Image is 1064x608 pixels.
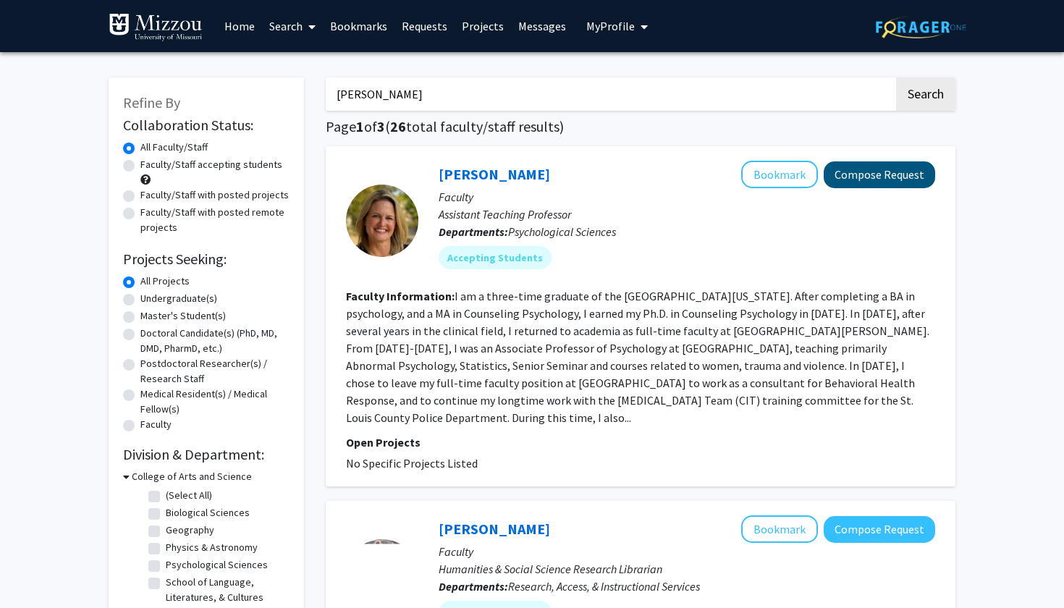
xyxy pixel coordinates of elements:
[377,117,385,135] span: 3
[140,187,289,203] label: Faculty/Staff with posted projects
[140,308,226,324] label: Master's Student(s)
[109,13,203,42] img: University of Missouri Logo
[346,289,455,303] b: Faculty Information:
[166,505,250,520] label: Biological Sciences
[166,557,268,573] label: Psychological Sciences
[439,224,508,239] b: Departments:
[140,387,290,417] label: Medical Resident(s) / Medical Fellow(s)
[876,16,966,38] img: ForagerOne Logo
[140,140,208,155] label: All Faculty/Staff
[132,469,252,484] h3: College of Arts and Science
[123,446,290,463] h2: Division & Department:
[586,19,635,33] span: My Profile
[140,291,217,306] label: Undergraduate(s)
[439,543,935,560] p: Faculty
[346,434,935,451] p: Open Projects
[356,117,364,135] span: 1
[439,165,550,183] a: [PERSON_NAME]
[140,356,290,387] label: Postdoctoral Researcher(s) / Research Staff
[346,456,478,470] span: No Specific Projects Listed
[824,516,935,543] button: Compose Request to Rachel Brekhus
[123,93,180,111] span: Refine By
[511,1,573,51] a: Messages
[166,540,258,555] label: Physics & Astronomy
[508,579,700,594] span: Research, Access, & Instructional Services
[439,206,935,223] p: Assistant Teaching Professor
[123,117,290,134] h2: Collaboration Status:
[439,520,550,538] a: [PERSON_NAME]
[123,250,290,268] h2: Projects Seeking:
[439,560,935,578] p: Humanities & Social Science Research Librarian
[326,118,955,135] h1: Page of ( total faculty/staff results)
[140,326,290,356] label: Doctoral Candidate(s) (PhD, MD, DMD, PharmD, etc.)
[439,246,552,269] mat-chip: Accepting Students
[166,488,212,503] label: (Select All)
[824,161,935,188] button: Compose Request to Carrie Ellis-Kalton
[11,543,62,597] iframe: Chat
[741,161,818,188] button: Add Carrie Ellis-Kalton to Bookmarks
[140,205,290,235] label: Faculty/Staff with posted remote projects
[326,77,894,111] input: Search Keywords
[439,579,508,594] b: Departments:
[166,523,214,538] label: Geography
[390,117,406,135] span: 26
[741,515,818,543] button: Add Rachel Brekhus to Bookmarks
[217,1,262,51] a: Home
[140,417,172,432] label: Faculty
[262,1,323,51] a: Search
[896,77,955,111] button: Search
[140,157,282,172] label: Faculty/Staff accepting students
[508,224,616,239] span: Psychological Sciences
[394,1,455,51] a: Requests
[166,575,286,605] label: School of Language, Literatures, & Cultures
[439,188,935,206] p: Faculty
[455,1,511,51] a: Projects
[346,289,929,425] fg-read-more: I am a three-time graduate of the [GEOGRAPHIC_DATA][US_STATE]. After completing a BA in psycholog...
[323,1,394,51] a: Bookmarks
[140,274,190,289] label: All Projects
